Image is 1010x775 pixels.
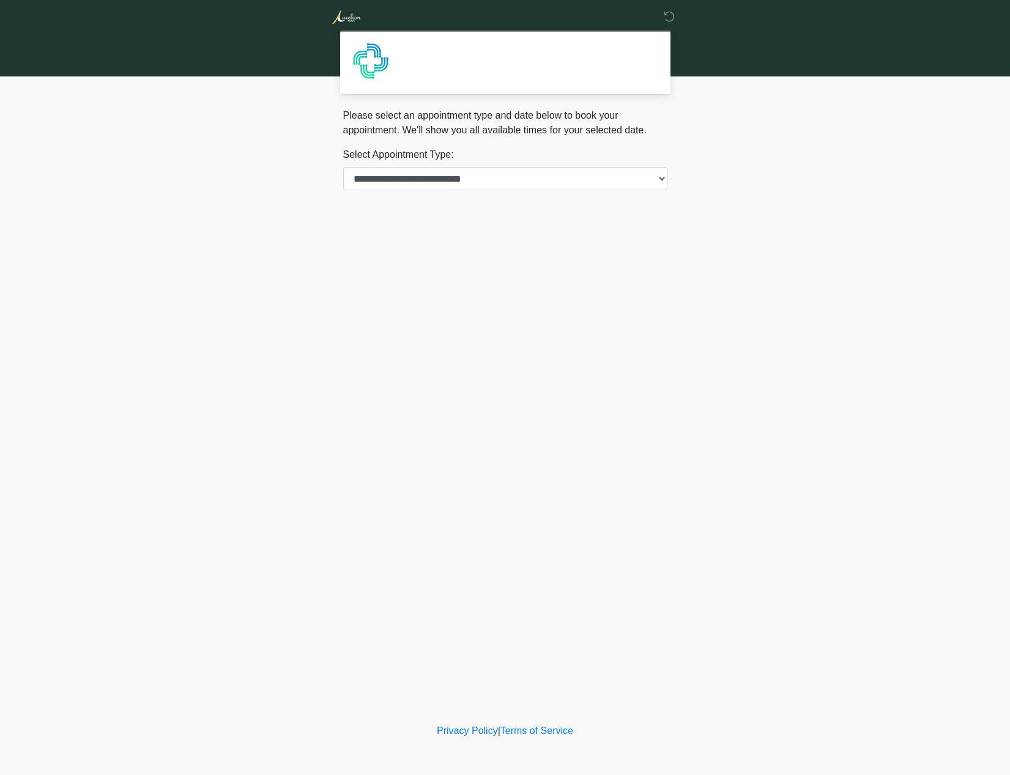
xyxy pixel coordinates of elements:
[343,147,454,162] label: Select Appointment Type:
[500,725,573,736] a: Terms of Service
[498,725,500,736] a: |
[352,43,389,80] img: Agent Avatar
[343,108,667,138] p: Please select an appointment type and date below to book your appointment. We'll show you all ava...
[331,9,361,24] img: Aurelion Med Spa Logo
[437,725,498,736] a: Privacy Policy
